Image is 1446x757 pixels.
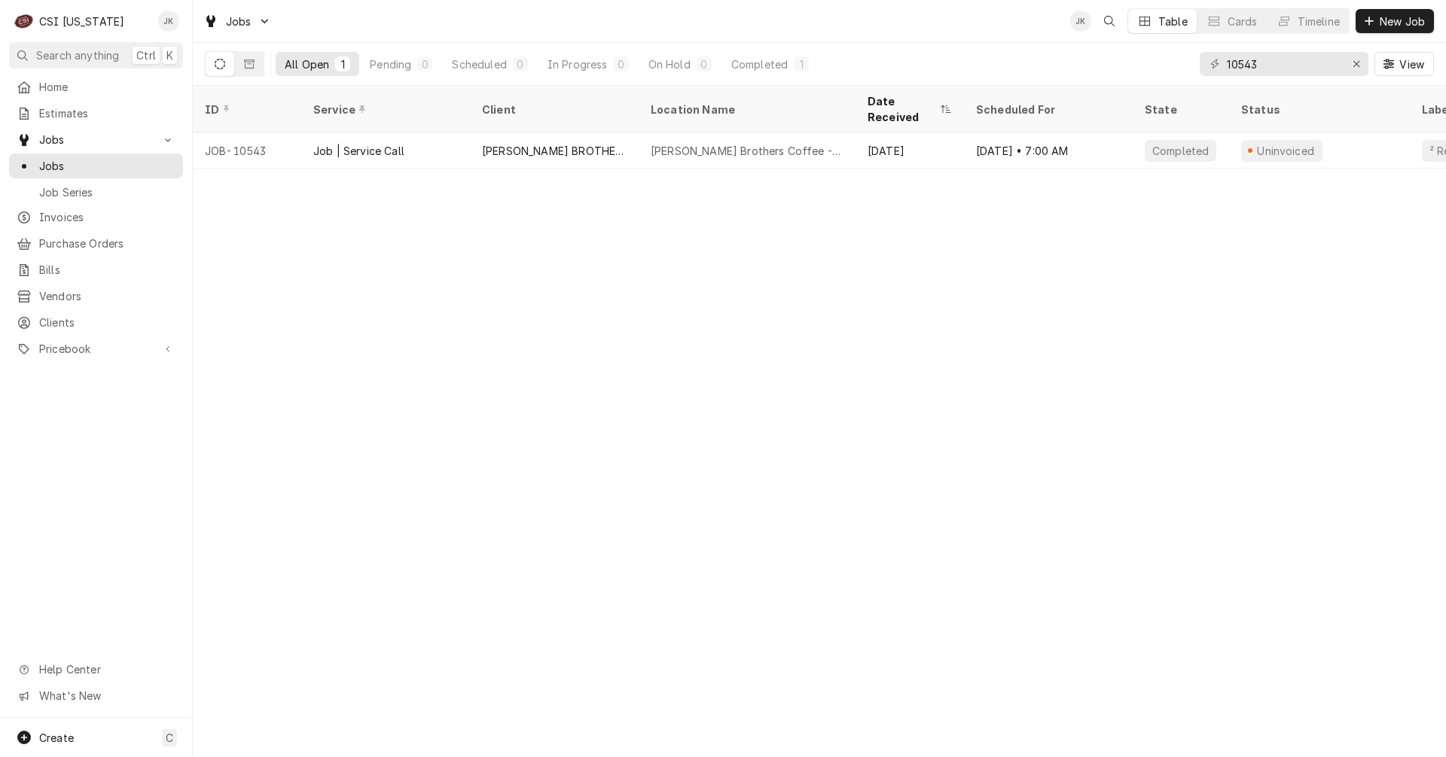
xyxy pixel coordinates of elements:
[1070,11,1091,32] div: JK
[9,154,183,178] a: Jobs
[9,284,183,309] a: Vendors
[1241,102,1395,117] div: Status
[338,56,347,72] div: 1
[482,143,627,159] div: [PERSON_NAME] BROTHERS COFFEE
[39,79,175,95] span: Home
[1151,143,1210,159] div: Completed
[420,56,429,72] div: 0
[166,47,173,63] span: K
[39,236,175,251] span: Purchase Orders
[1228,14,1258,29] div: Cards
[313,102,455,117] div: Service
[205,102,286,117] div: ID
[976,102,1118,117] div: Scheduled For
[226,14,252,29] span: Jobs
[700,56,709,72] div: 0
[158,11,179,32] div: JK
[1374,52,1434,76] button: View
[9,657,183,682] a: Go to Help Center
[9,42,183,68] button: Search anythingCtrlK
[1070,11,1091,32] div: Jeff Kuehl's Avatar
[1145,102,1217,117] div: State
[9,127,183,152] a: Go to Jobs
[39,288,175,304] span: Vendors
[9,310,183,335] a: Clients
[1356,9,1434,33] button: New Job
[9,101,183,126] a: Estimates
[1298,14,1340,29] div: Timeline
[39,315,175,330] span: Clients
[193,132,301,169] div: JOB-10543
[548,56,608,72] div: In Progress
[868,93,937,125] div: Date Received
[39,14,124,29] div: CSI [US_STATE]
[9,205,183,230] a: Invoices
[36,47,119,63] span: Search anything
[648,56,691,72] div: On Hold
[964,132,1133,169] div: [DATE] • 7:00 AM
[797,56,806,72] div: 1
[516,56,525,72] div: 0
[14,11,35,32] div: C
[313,143,404,159] div: Job | Service Call
[9,257,183,282] a: Bills
[9,231,183,256] a: Purchase Orders
[1227,52,1340,76] input: Keyword search
[39,158,175,174] span: Jobs
[1396,56,1427,72] span: View
[1097,9,1121,33] button: Open search
[39,661,174,677] span: Help Center
[136,47,156,63] span: Ctrl
[1344,52,1368,76] button: Erase input
[166,730,173,746] span: C
[452,56,506,72] div: Scheduled
[39,731,74,744] span: Create
[9,180,183,205] a: Job Series
[856,132,964,169] div: [DATE]
[39,105,175,121] span: Estimates
[651,102,840,117] div: Location Name
[39,209,175,225] span: Invoices
[9,336,183,361] a: Go to Pricebook
[197,9,277,34] a: Go to Jobs
[158,11,179,32] div: Jeff Kuehl's Avatar
[39,132,153,147] span: Jobs
[1158,14,1188,29] div: Table
[617,56,626,72] div: 0
[1377,14,1428,29] span: New Job
[1255,143,1316,159] div: Uninvoiced
[14,11,35,32] div: CSI Kentucky's Avatar
[39,262,175,278] span: Bills
[370,56,411,72] div: Pending
[285,56,329,72] div: All Open
[39,184,175,200] span: Job Series
[9,683,183,708] a: Go to What's New
[731,56,788,72] div: Completed
[39,688,174,704] span: What's New
[651,143,843,159] div: [PERSON_NAME] Brothers Coffee - Pnc Building
[39,341,153,357] span: Pricebook
[482,102,624,117] div: Client
[9,74,183,99] a: Home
